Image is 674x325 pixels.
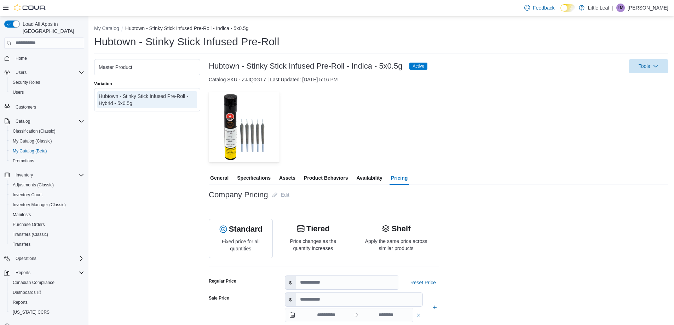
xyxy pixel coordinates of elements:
button: Reset Price [408,275,439,290]
button: Operations [1,254,87,263]
span: Reports [13,300,28,305]
span: Transfers (Classic) [10,230,84,239]
button: Users [13,68,29,77]
a: Transfers [10,240,33,249]
span: Washington CCRS [10,308,84,317]
button: Catalog [13,117,33,126]
button: Transfers (Classic) [7,230,87,239]
span: Transfers [13,242,30,247]
span: Dashboards [10,288,84,297]
button: Tiered [296,225,330,233]
span: Active [413,63,424,69]
span: Specifications [237,171,271,185]
label: $ [285,276,296,289]
label: Variation [94,81,112,87]
p: [PERSON_NAME] [628,4,668,12]
input: Press the down key to open a popover containing a calendar. [359,308,413,322]
span: Assets [279,171,295,185]
button: Home [1,53,87,63]
span: Canadian Compliance [13,280,54,285]
input: Dark Mode [560,4,575,12]
span: Customers [16,104,36,110]
span: My Catalog (Classic) [13,138,52,144]
span: Inventory [13,171,84,179]
span: My Catalog (Classic) [10,137,84,145]
span: Users [13,68,84,77]
button: Transfers [7,239,87,249]
span: Catalog [16,118,30,124]
div: Standard [219,225,263,233]
span: Inventory [16,172,33,178]
a: Adjustments (Classic) [10,181,57,189]
span: Feedback [533,4,554,11]
span: Classification (Classic) [13,128,56,134]
button: My Catalog [94,25,119,31]
h1: Hubtown - Stinky Stick Infused Pre-Roll [94,35,280,49]
a: Feedback [522,1,557,15]
span: Inventory Manager (Classic) [10,201,84,209]
a: Security Roles [10,78,43,87]
span: Availability [356,171,382,185]
button: Inventory Count [7,190,87,200]
span: Home [13,54,84,63]
img: Cova [14,4,46,11]
a: [US_STATE] CCRS [10,308,52,317]
button: Adjustments (Classic) [7,180,87,190]
span: [US_STATE] CCRS [13,309,50,315]
p: | [612,4,613,12]
p: Fixed price for all quantities [215,238,267,252]
a: Dashboards [10,288,44,297]
span: Load All Apps in [GEOGRAPHIC_DATA] [20,21,84,35]
label: $ [285,293,296,306]
span: Reports [16,270,30,275]
a: Inventory Manager (Classic) [10,201,69,209]
span: Purchase Orders [13,222,45,227]
button: Promotions [7,156,87,166]
nav: An example of EuiBreadcrumbs [94,25,668,33]
button: Inventory [1,170,87,180]
a: Users [10,88,27,97]
a: My Catalog (Beta) [10,147,50,155]
div: Catalog SKU - ZJJQ0GT7 | Last Updated: [DATE] 5:16 PM [209,76,668,83]
button: Users [7,87,87,97]
span: Promotions [10,157,84,165]
span: Operations [16,256,36,261]
span: Catalog [13,117,84,126]
button: Reports [7,297,87,307]
div: Hubtown - Stinky Stick Infused Pre-Roll - Hybrid - 5x0.5g [99,93,196,107]
span: Home [16,56,27,61]
a: Inventory Count [10,191,46,199]
span: Security Roles [13,80,40,85]
span: Users [13,89,24,95]
button: My Catalog (Beta) [7,146,87,156]
p: Little Leaf [588,4,610,12]
span: Transfers [10,240,84,249]
span: Operations [13,254,84,263]
span: My Catalog (Beta) [10,147,84,155]
button: Classification (Classic) [7,126,87,136]
span: Users [16,70,27,75]
div: Regular Price [209,278,236,284]
span: Purchase Orders [10,220,84,229]
button: Purchase Orders [7,220,87,230]
button: Security Roles [7,77,87,87]
span: Dashboards [13,290,41,295]
a: My Catalog (Classic) [10,137,55,145]
span: Tools [639,63,650,70]
span: Adjustments (Classic) [13,182,54,188]
span: Users [10,88,84,97]
span: Inventory Count [10,191,84,199]
span: Customers [13,102,84,111]
button: [US_STATE] CCRS [7,307,87,317]
button: Edit [269,188,292,202]
a: Promotions [10,157,37,165]
button: Users [1,68,87,77]
span: LM [618,4,624,12]
img: Image for Hubtown - Stinky Stick Infused Pre-Roll - Indica - 5x0.5g [209,92,280,162]
a: Classification (Classic) [10,127,58,135]
div: Leanne McPhie [616,4,625,12]
a: Dashboards [7,288,87,297]
button: My Catalog (Classic) [7,136,87,146]
span: Canadian Compliance [10,278,84,287]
